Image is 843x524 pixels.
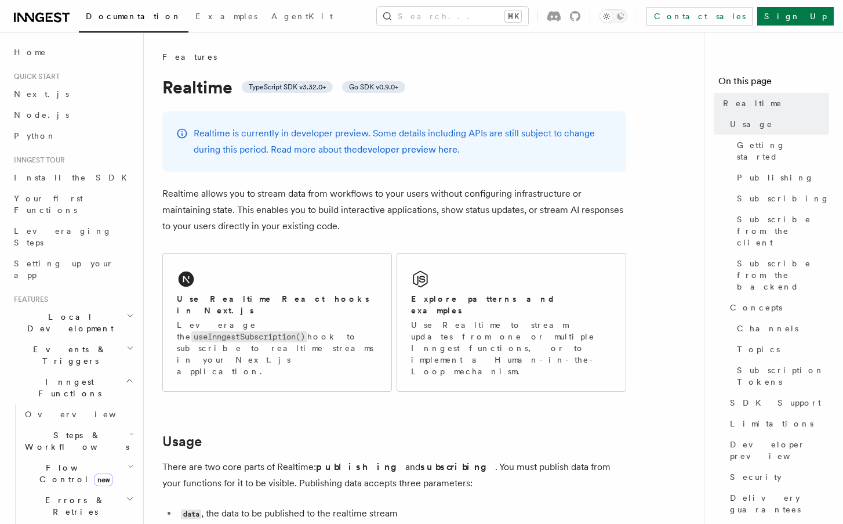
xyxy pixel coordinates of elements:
[732,188,829,209] a: Subscribing
[730,471,782,483] span: Security
[14,110,69,120] span: Node.js
[505,10,521,22] kbd: ⌘K
[349,82,398,92] span: Go SDK v0.9.0+
[9,125,136,146] a: Python
[9,104,136,125] a: Node.js
[732,360,829,392] a: Subscription Tokens
[732,135,829,167] a: Getting started
[737,172,814,183] span: Publishing
[646,7,753,26] a: Contact sales
[730,418,813,429] span: Limitations
[357,144,457,155] a: developer preview here
[730,118,773,130] span: Usage
[732,318,829,339] a: Channels
[9,295,48,304] span: Features
[191,331,307,342] code: useInngestSubscription()
[14,173,134,182] span: Install the SDK
[725,413,829,434] a: Limitations
[162,51,217,63] span: Features
[162,77,626,97] h1: Realtime
[599,9,627,23] button: Toggle dark mode
[9,156,65,165] span: Inngest tour
[162,459,626,492] p: There are two core parts of Realtime: and . You must publish data from your functions for it to b...
[718,93,829,114] a: Realtime
[9,311,126,334] span: Local Development
[725,487,829,520] a: Delivery guarantees
[737,214,829,248] span: Subscribe from the client
[732,253,829,297] a: Subscribe from the backend
[730,439,829,462] span: Developer preview
[177,319,377,377] p: Leverage the hook to subscribe to realtime streams in your Next.js application.
[737,193,830,204] span: Subscribing
[162,253,392,392] a: Use Realtime React hooks in Next.jsLeverage theuseInngestSubscription()hook to subscribe to realt...
[25,410,144,419] span: Overview
[20,457,136,490] button: Flow Controlnew
[14,259,114,280] span: Setting up your app
[20,429,129,453] span: Steps & Workflows
[730,492,829,515] span: Delivery guarantees
[20,490,136,522] button: Errors & Retries
[20,425,136,457] button: Steps & Workflows
[723,97,782,109] span: Realtime
[188,3,264,31] a: Examples
[9,339,136,371] button: Events & Triggers
[9,188,136,221] a: Your first Functions
[732,167,829,188] a: Publishing
[249,82,326,92] span: TypeScript SDK v3.32.0+
[20,494,126,518] span: Errors & Retries
[9,72,60,81] span: Quick start
[718,74,829,93] h4: On this page
[316,461,405,472] strong: publishing
[9,371,136,404] button: Inngest Functions
[195,12,257,21] span: Examples
[20,462,128,485] span: Flow Control
[86,12,181,21] span: Documentation
[730,397,821,409] span: SDK Support
[725,392,829,413] a: SDK Support
[730,302,782,313] span: Concepts
[9,167,136,188] a: Install the SDK
[181,509,201,519] code: data
[732,339,829,360] a: Topics
[737,344,780,355] span: Topics
[737,364,829,388] span: Subscription Tokens
[14,226,112,247] span: Leveraging Steps
[725,467,829,487] a: Security
[14,131,56,140] span: Python
[177,293,377,316] h2: Use Realtime React hooks in Next.js
[9,344,126,367] span: Events & Triggers
[397,253,626,392] a: Explore patterns and examplesUse Realtime to stream updates from one or multiple Inngest function...
[725,434,829,467] a: Developer preview
[94,474,113,486] span: new
[411,319,612,377] p: Use Realtime to stream updates from one or multiple Inngest functions, or to implement a Human-in...
[9,376,125,399] span: Inngest Functions
[14,46,46,58] span: Home
[9,306,136,339] button: Local Development
[20,404,136,425] a: Overview
[162,186,626,234] p: Realtime allows you to stream data from workflows to your users without configuring infrastructur...
[737,323,798,334] span: Channels
[725,297,829,318] a: Concepts
[194,125,612,158] p: Realtime is currently in developer preview. Some details including APIs are still subject to chan...
[732,209,829,253] a: Subscribe from the client
[757,7,834,26] a: Sign Up
[9,253,136,286] a: Setting up your app
[79,3,188,32] a: Documentation
[9,84,136,104] a: Next.js
[411,293,612,316] h2: Explore patterns and examples
[737,139,829,162] span: Getting started
[420,461,495,472] strong: subscribing
[377,7,528,26] button: Search...⌘K
[9,221,136,253] a: Leveraging Steps
[264,3,340,31] a: AgentKit
[177,505,626,522] li: , the data to be published to the realtime stream
[9,42,136,63] a: Home
[725,114,829,135] a: Usage
[737,258,829,292] span: Subscribe from the backend
[271,12,333,21] span: AgentKit
[14,194,83,215] span: Your first Functions
[14,89,69,99] span: Next.js
[162,433,202,450] a: Usage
